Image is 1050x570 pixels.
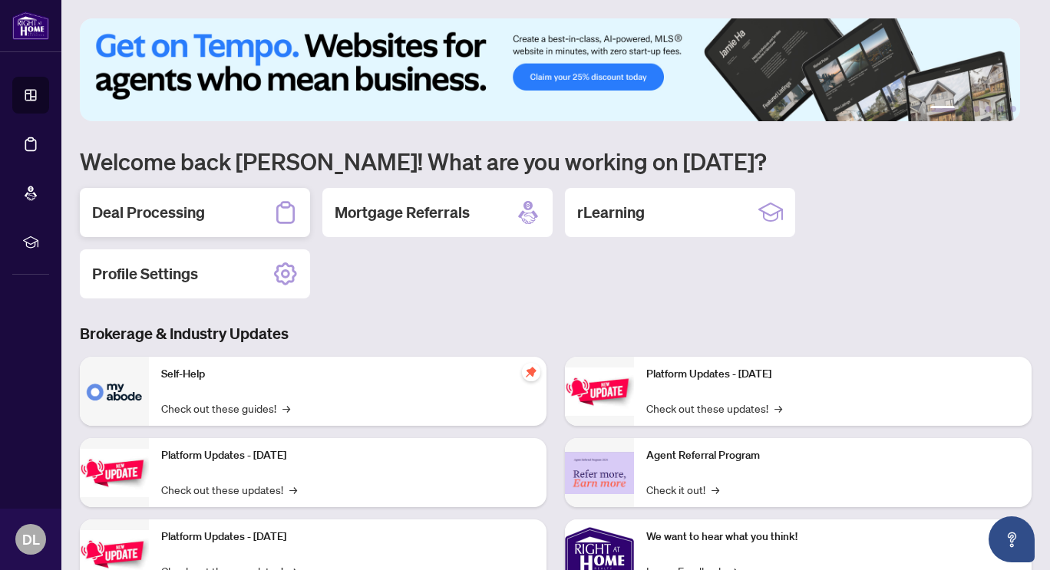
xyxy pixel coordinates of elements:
h1: Welcome back [PERSON_NAME]! What are you working on [DATE]? [80,147,1032,176]
img: Platform Updates - September 16, 2025 [80,449,149,497]
button: 2 [961,106,967,112]
h2: Mortgage Referrals [335,202,470,223]
span: → [289,481,297,498]
img: logo [12,12,49,40]
h2: rLearning [577,202,645,223]
span: DL [22,529,40,550]
button: 3 [973,106,979,112]
span: → [774,400,782,417]
p: Platform Updates - [DATE] [646,366,1019,383]
a: Check it out!→ [646,481,719,498]
img: Agent Referral Program [565,452,634,494]
p: Platform Updates - [DATE] [161,447,534,464]
a: Check out these updates!→ [161,481,297,498]
p: Self-Help [161,366,534,383]
a: Check out these guides!→ [161,400,290,417]
button: 5 [998,106,1004,112]
span: pushpin [522,363,540,381]
h3: Brokerage & Industry Updates [80,323,1032,344]
h2: Profile Settings [92,263,198,285]
p: Agent Referral Program [646,447,1019,464]
button: 4 [986,106,992,112]
button: Open asap [989,516,1035,562]
button: 1 [930,106,955,112]
img: Self-Help [80,357,149,426]
p: We want to hear what you think! [646,529,1019,545]
button: 6 [1010,106,1016,112]
img: Platform Updates - June 23, 2025 [565,367,634,416]
span: → [712,481,719,498]
img: Slide 0 [80,18,1020,121]
p: Platform Updates - [DATE] [161,529,534,545]
span: → [282,400,290,417]
h2: Deal Processing [92,202,205,223]
a: Check out these updates!→ [646,400,782,417]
